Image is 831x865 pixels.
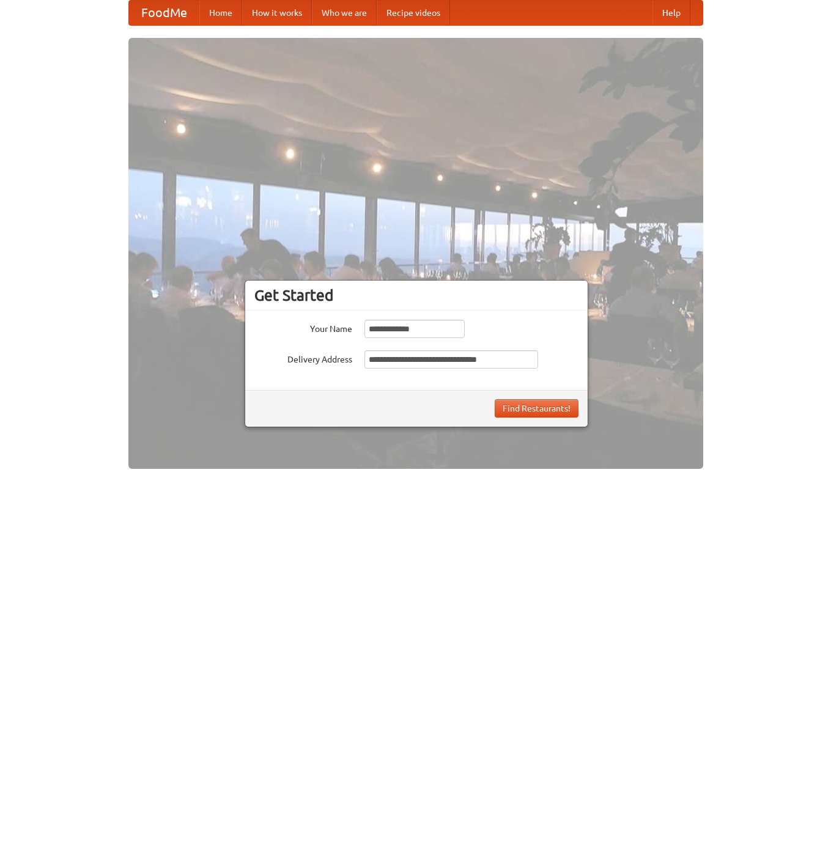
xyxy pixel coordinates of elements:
label: Delivery Address [254,350,352,366]
h3: Get Started [254,286,578,304]
a: Help [652,1,690,25]
label: Your Name [254,320,352,335]
a: Recipe videos [377,1,450,25]
a: Home [199,1,242,25]
a: FoodMe [129,1,199,25]
button: Find Restaurants! [495,399,578,418]
a: Who we are [312,1,377,25]
a: How it works [242,1,312,25]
